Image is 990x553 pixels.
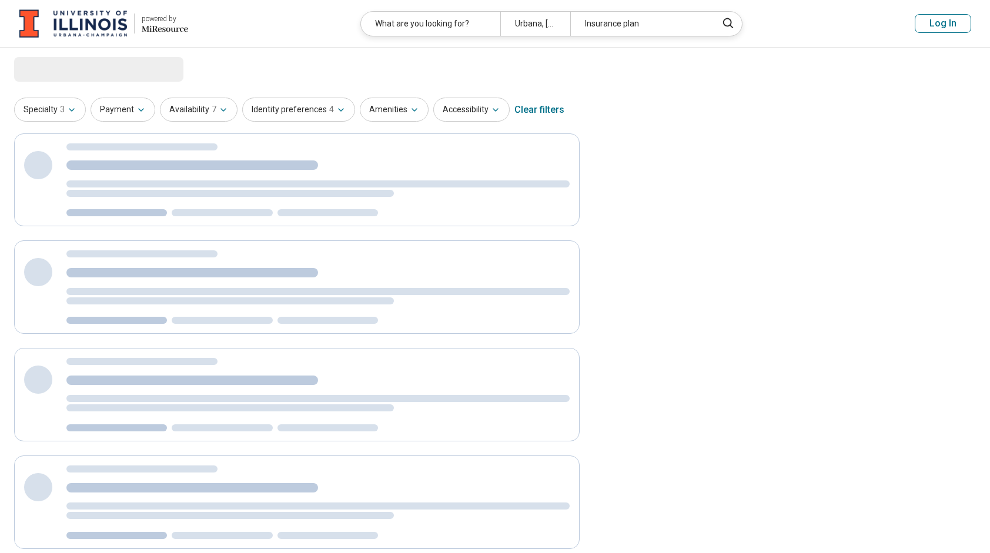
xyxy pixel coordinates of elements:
[60,103,65,116] span: 3
[329,103,334,116] span: 4
[361,12,500,36] div: What are you looking for?
[19,9,188,38] a: University of Illinois at Urbana-Champaignpowered by
[915,14,971,33] button: Log In
[160,98,238,122] button: Availability7
[242,98,355,122] button: Identity preferences4
[14,98,86,122] button: Specialty3
[142,14,188,24] div: powered by
[433,98,510,122] button: Accessibility
[514,96,564,124] div: Clear filters
[360,98,429,122] button: Amenities
[91,98,155,122] button: Payment
[14,57,113,81] span: Loading...
[19,9,127,38] img: University of Illinois at Urbana-Champaign
[570,12,710,36] div: Insurance plan
[500,12,570,36] div: Urbana, [GEOGRAPHIC_DATA]
[212,103,216,116] span: 7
